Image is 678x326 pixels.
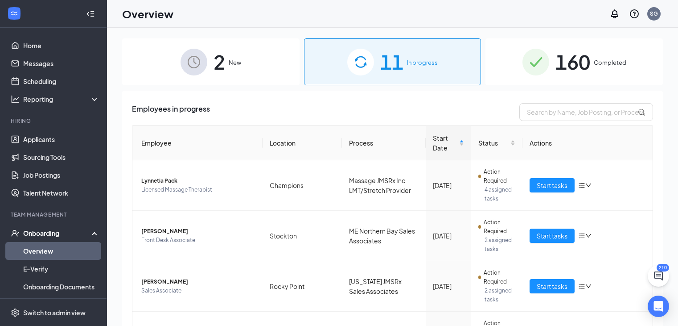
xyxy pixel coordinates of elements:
[229,58,241,67] span: New
[141,185,255,194] span: Licensed Massage Therapist
[585,233,592,239] span: down
[433,231,464,241] div: [DATE]
[433,133,458,153] span: Start Date
[141,277,255,286] span: [PERSON_NAME]
[263,211,342,261] td: Stockton
[594,58,626,67] span: Completed
[537,281,567,291] span: Start tasks
[342,261,426,312] td: [US_STATE] JMSRx Sales Associates
[23,184,99,202] a: Talent Network
[485,286,515,304] span: 2 assigned tasks
[263,126,342,160] th: Location
[11,308,20,317] svg: Settings
[132,126,263,160] th: Employee
[537,180,567,190] span: Start tasks
[578,232,585,239] span: bars
[653,271,664,281] svg: ChatActive
[519,103,653,121] input: Search by Name, Job Posting, or Process
[23,72,99,90] a: Scheduling
[537,231,567,241] span: Start tasks
[657,264,669,272] div: 210
[530,229,575,243] button: Start tasks
[650,10,658,17] div: SG
[23,37,99,54] a: Home
[141,227,255,236] span: [PERSON_NAME]
[141,176,255,185] span: Lynnetia Pack
[10,9,19,18] svg: WorkstreamLogo
[484,218,515,236] span: Action Required
[342,126,426,160] th: Process
[23,130,99,148] a: Applicants
[433,281,464,291] div: [DATE]
[132,103,210,121] span: Employees in progress
[23,148,99,166] a: Sourcing Tools
[342,160,426,211] td: Massage JMSRx Inc LMT/Stretch Provider
[648,265,669,287] button: ChatActive
[122,6,173,21] h1: Overview
[609,8,620,19] svg: Notifications
[11,211,98,218] div: Team Management
[484,268,515,286] span: Action Required
[23,278,99,296] a: Onboarding Documents
[471,126,522,160] th: Status
[263,160,342,211] td: Champions
[530,279,575,293] button: Start tasks
[485,236,515,254] span: 2 assigned tasks
[141,286,255,295] span: Sales Associate
[530,178,575,192] button: Start tasks
[485,185,515,203] span: 4 assigned tasks
[23,229,92,238] div: Onboarding
[478,138,509,148] span: Status
[578,182,585,189] span: bars
[11,95,20,104] svg: Analysis
[23,296,99,313] a: Activity log
[214,46,225,77] span: 2
[263,261,342,312] td: Rocky Point
[23,308,86,317] div: Switch to admin view
[407,58,438,67] span: In progress
[11,117,98,125] div: Hiring
[585,283,592,289] span: down
[578,283,585,290] span: bars
[380,46,403,77] span: 11
[484,167,515,185] span: Action Required
[585,182,592,188] span: down
[23,95,100,104] div: Reporting
[433,180,464,190] div: [DATE]
[555,46,590,77] span: 160
[11,229,20,238] svg: UserCheck
[141,236,255,245] span: Front Desk Associate
[23,54,99,72] a: Messages
[342,211,426,261] td: ME Northern Bay Sales Associates
[629,8,640,19] svg: QuestionInfo
[23,242,99,260] a: Overview
[522,126,653,160] th: Actions
[648,296,669,317] div: Open Intercom Messenger
[23,260,99,278] a: E-Verify
[23,166,99,184] a: Job Postings
[86,9,95,18] svg: Collapse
